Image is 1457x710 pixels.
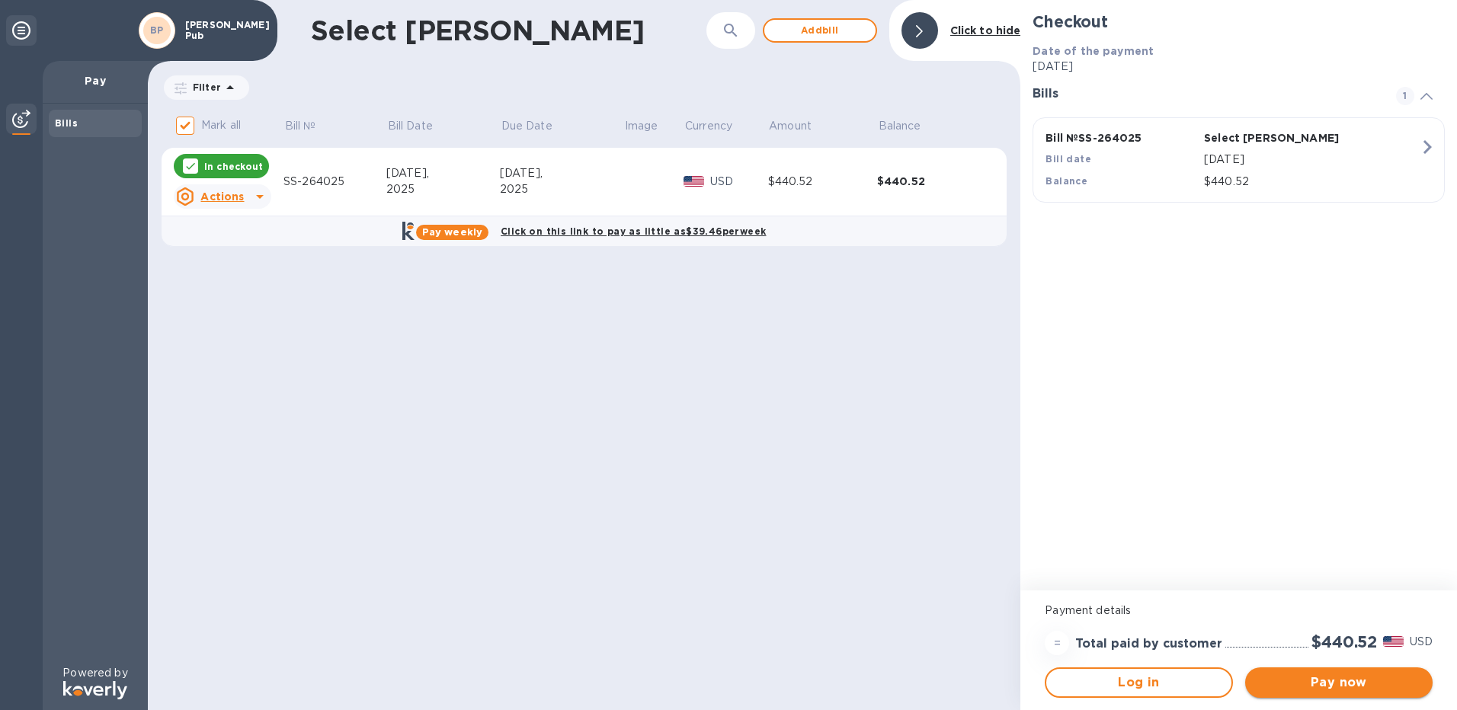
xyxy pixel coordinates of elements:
p: USD [1410,634,1433,650]
h1: Select [PERSON_NAME] [311,14,706,46]
span: Bill Date [388,118,453,134]
b: Pay weekly [422,226,482,238]
h2: Checkout [1033,12,1445,31]
p: Select [PERSON_NAME] [1204,130,1356,146]
p: In checkout [204,160,263,173]
b: BP [150,24,164,36]
span: Due Date [501,118,572,134]
b: Bill date [1046,153,1091,165]
p: Bill Date [388,118,433,134]
div: SS-264025 [283,174,386,190]
p: Bill № SS-264025 [1046,130,1198,146]
div: $440.52 [877,174,987,189]
p: [PERSON_NAME] Pub [185,20,261,41]
p: USD [710,174,768,190]
u: Actions [200,190,244,203]
span: Balance [879,118,941,134]
span: Bill № [285,118,336,134]
div: $440.52 [768,174,877,190]
p: Payment details [1045,603,1433,619]
div: 2025 [500,181,623,197]
div: 2025 [386,181,500,197]
span: 1 [1396,87,1414,105]
h2: $440.52 [1311,632,1377,651]
span: Amount [769,118,831,134]
p: Mark all [201,117,241,133]
p: Filter [187,81,221,94]
b: Balance [1046,175,1087,187]
h3: Total paid by customer [1075,637,1222,651]
p: Pay [55,73,136,88]
div: [DATE], [386,165,500,181]
img: USD [684,176,704,187]
p: [DATE] [1204,152,1420,168]
p: Image [625,118,658,134]
p: Bill № [285,118,316,134]
b: Bills [55,117,78,129]
img: USD [1383,636,1404,647]
h3: Bills [1033,87,1378,101]
button: Log in [1045,667,1232,698]
span: Log in [1058,673,1218,692]
p: Powered by [62,665,127,681]
img: Logo [63,681,127,699]
p: Balance [879,118,921,134]
p: Due Date [501,118,552,134]
b: Date of the payment [1033,45,1154,57]
button: Addbill [763,18,877,43]
b: Click to hide [950,24,1021,37]
b: Click on this link to pay as little as $39.46 per week [501,225,766,237]
span: Add bill [777,21,863,40]
p: Currency [685,118,732,134]
p: [DATE] [1033,59,1445,75]
button: Pay now [1245,667,1433,698]
div: = [1045,631,1069,655]
p: $440.52 [1204,174,1420,190]
button: Bill №SS-264025Select [PERSON_NAME]Bill date[DATE]Balance$440.52 [1033,117,1445,203]
div: [DATE], [500,165,623,181]
p: Amount [769,118,812,134]
span: Pay now [1257,673,1420,692]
